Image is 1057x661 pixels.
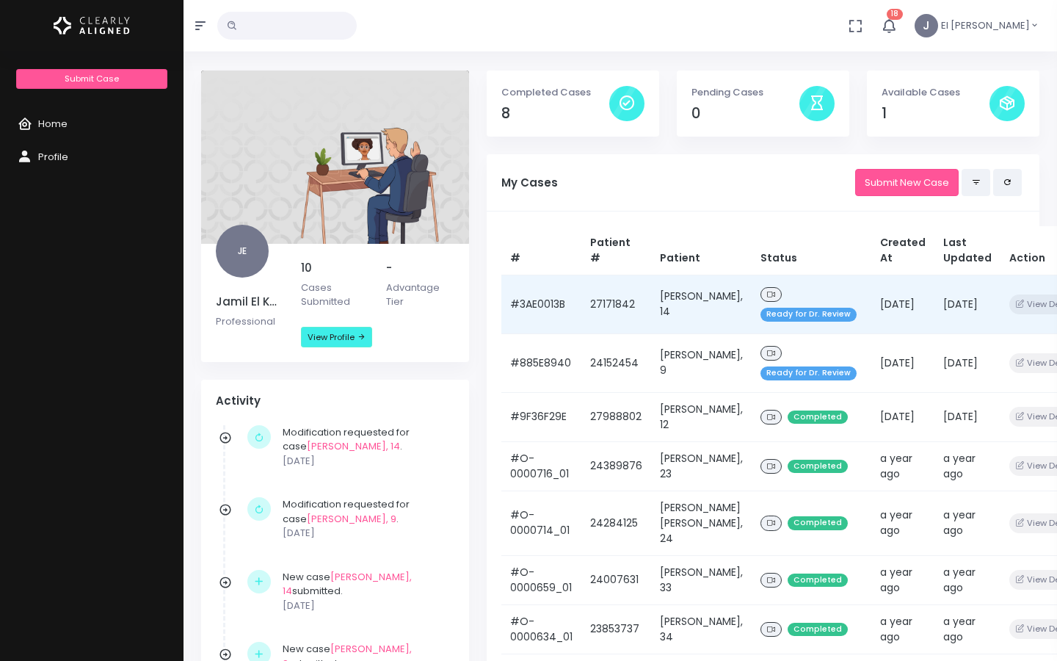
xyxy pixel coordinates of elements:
[941,18,1030,33] span: El [PERSON_NAME]
[501,85,609,100] p: Completed Cases
[386,281,454,309] p: Advantage Tier
[882,85,989,100] p: Available Cases
[283,425,447,469] div: Modification requested for case .
[934,226,1000,275] th: Last Updated
[882,105,989,122] h4: 1
[216,394,454,408] h4: Activity
[871,491,934,555] td: a year ago
[581,392,651,441] td: 27988802
[934,491,1000,555] td: a year ago
[788,574,848,588] span: Completed
[581,441,651,491] td: 24389876
[581,491,651,555] td: 24284125
[501,275,581,333] td: #3AE0013B
[581,333,651,392] td: 24152454
[501,491,581,555] td: #O-0000714_01
[871,604,934,654] td: a year ago
[871,226,934,275] th: Created At
[871,441,934,491] td: a year ago
[283,497,447,541] div: Modification requested for case .
[581,275,651,333] td: 27171842
[651,275,752,333] td: [PERSON_NAME], 14
[501,176,855,189] h5: My Cases
[581,226,651,275] th: Patient #
[501,105,609,122] h4: 8
[283,570,412,599] a: [PERSON_NAME], 14
[788,623,848,637] span: Completed
[501,392,581,441] td: #9F36F29E
[501,441,581,491] td: #O-0000716_01
[54,10,130,41] img: Logo Horizontal
[871,333,934,392] td: [DATE]
[855,169,959,196] a: Submit New Case
[216,225,269,278] span: JE
[651,392,752,441] td: [PERSON_NAME], 12
[691,85,799,100] p: Pending Cases
[651,226,752,275] th: Patient
[651,555,752,604] td: [PERSON_NAME], 33
[283,526,447,541] p: [DATE]
[934,441,1000,491] td: a year ago
[307,439,400,453] a: [PERSON_NAME], 14
[871,392,934,441] td: [DATE]
[501,333,581,392] td: #885E8940
[651,604,752,654] td: [PERSON_NAME], 34
[760,366,857,380] span: Ready for Dr. Review
[871,275,934,333] td: [DATE]
[651,441,752,491] td: [PERSON_NAME], 23
[38,150,68,164] span: Profile
[760,308,857,322] span: Ready for Dr. Review
[501,555,581,604] td: #O-0000659_01
[871,555,934,604] td: a year ago
[16,69,167,89] a: Submit Case
[934,604,1000,654] td: a year ago
[216,295,283,308] h5: Jamil El Kabbaj
[934,392,1000,441] td: [DATE]
[283,599,447,613] p: [DATE]
[887,9,903,20] span: 18
[65,73,119,84] span: Submit Case
[201,38,275,52] h4: Dashboard
[691,105,799,122] h4: 0
[934,555,1000,604] td: a year ago
[651,491,752,555] td: [PERSON_NAME] [PERSON_NAME], 24
[301,327,372,347] a: View Profile
[915,14,938,37] span: J
[788,460,848,474] span: Completed
[752,226,871,275] th: Status
[788,516,848,530] span: Completed
[301,261,368,275] h5: 10
[934,275,1000,333] td: [DATE]
[501,226,581,275] th: #
[581,604,651,654] td: 23853737
[501,604,581,654] td: #O-0000634_01
[581,555,651,604] td: 24007631
[386,261,454,275] h5: -
[788,411,848,425] span: Completed
[38,117,68,131] span: Home
[301,281,368,309] p: Cases Submitted
[651,333,752,392] td: [PERSON_NAME], 9
[307,512,396,526] a: [PERSON_NAME], 9
[283,454,447,469] p: [DATE]
[934,333,1000,392] td: [DATE]
[283,570,447,613] div: New case submitted.
[216,314,283,329] p: Professional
